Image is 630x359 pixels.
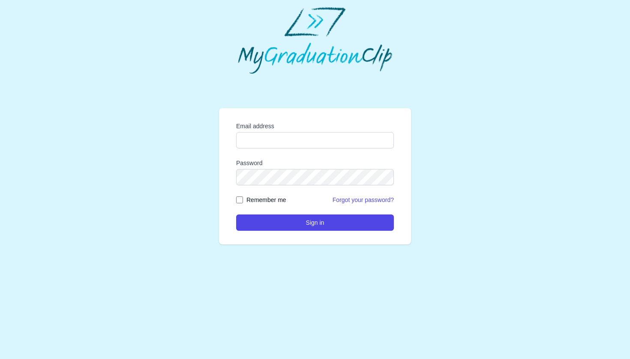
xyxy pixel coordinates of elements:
[236,159,394,167] label: Password
[238,7,392,74] img: MyGraduationClip
[333,196,394,203] a: Forgot your password?
[246,196,286,204] label: Remember me
[236,214,394,231] button: Sign in
[236,122,394,130] label: Email address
